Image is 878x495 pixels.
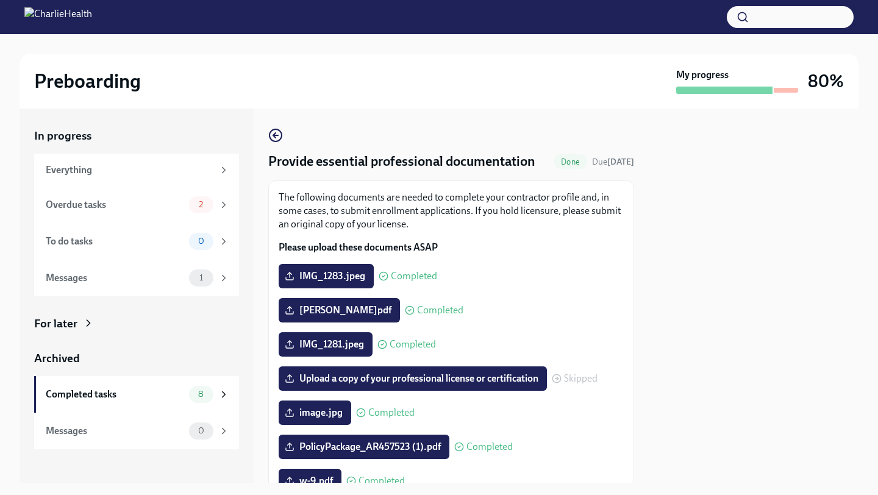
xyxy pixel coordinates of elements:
[191,200,210,209] span: 2
[279,332,373,357] label: IMG_1281.jpeg
[287,441,441,453] span: PolicyPackage_AR457523 (1).pdf
[34,223,239,260] a: To do tasks0
[24,7,92,27] img: CharlieHealth
[676,68,729,82] strong: My progress
[191,237,212,246] span: 0
[279,264,374,288] label: IMG_1283.jpeg
[390,340,436,349] span: Completed
[34,128,239,144] a: In progress
[46,388,184,401] div: Completed tasks
[368,408,415,418] span: Completed
[808,70,844,92] h3: 80%
[287,407,343,419] span: image.jpg
[466,442,513,452] span: Completed
[287,304,391,316] span: [PERSON_NAME]pdf
[34,260,239,296] a: Messages1
[279,366,547,391] label: Upload a copy of your professional license or certification
[192,273,210,282] span: 1
[279,435,449,459] label: PolicyPackage_AR457523 (1).pdf
[287,338,364,351] span: IMG_1281.jpeg
[34,351,239,366] a: Archived
[46,424,184,438] div: Messages
[34,316,239,332] a: For later
[592,156,634,168] span: August 23rd, 2025 09:00
[279,298,400,322] label: [PERSON_NAME]pdf
[34,376,239,413] a: Completed tasks8
[46,235,184,248] div: To do tasks
[279,191,624,231] p: The following documents are needed to complete your contractor profile and, in some cases, to sub...
[34,69,141,93] h2: Preboarding
[34,413,239,449] a: Messages0
[607,157,634,167] strong: [DATE]
[46,198,184,212] div: Overdue tasks
[564,374,598,383] span: Skipped
[46,163,213,177] div: Everything
[34,154,239,187] a: Everything
[287,270,365,282] span: IMG_1283.jpeg
[268,152,535,171] h4: Provide essential professional documentation
[417,305,463,315] span: Completed
[391,271,437,281] span: Completed
[359,476,405,486] span: Completed
[592,157,634,167] span: Due
[287,372,538,385] span: Upload a copy of your professional license or certification
[279,469,341,493] label: w-9.pdf
[46,271,184,285] div: Messages
[279,401,351,425] label: image.jpg
[287,475,333,487] span: w-9.pdf
[34,187,239,223] a: Overdue tasks2
[191,390,211,399] span: 8
[554,157,587,166] span: Done
[34,316,77,332] div: For later
[191,426,212,435] span: 0
[279,241,438,253] strong: Please upload these documents ASAP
